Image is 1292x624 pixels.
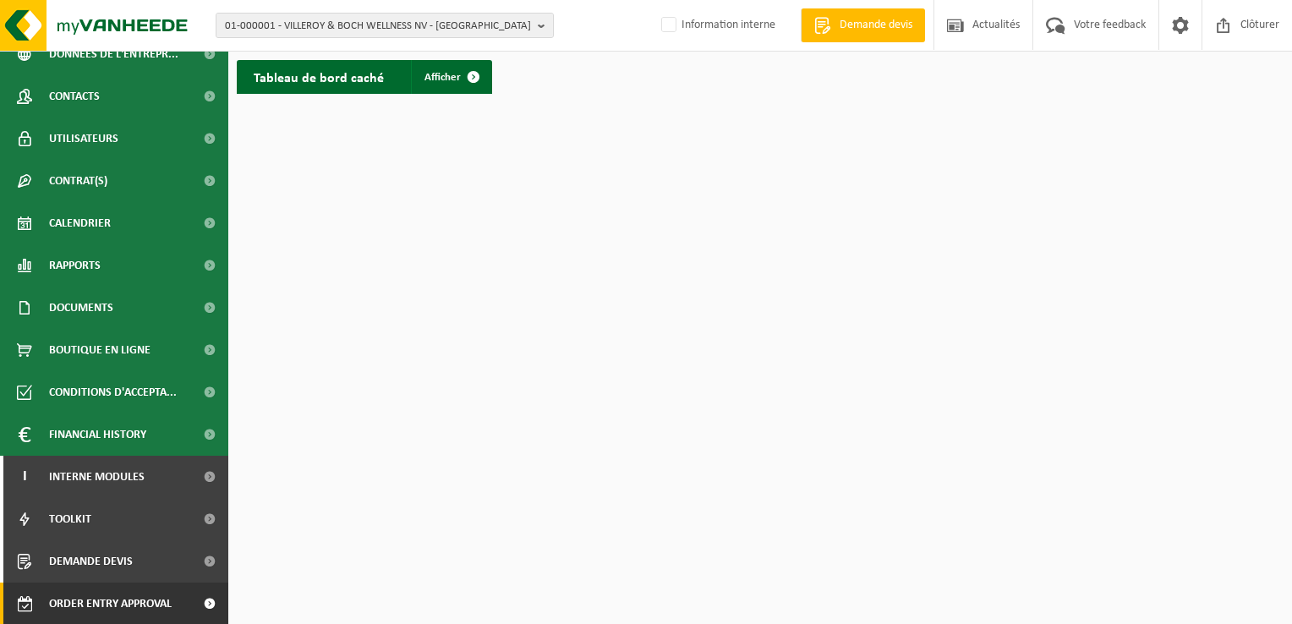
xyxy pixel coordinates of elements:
span: 01-000001 - VILLEROY & BOCH WELLNESS NV - [GEOGRAPHIC_DATA] [225,14,531,39]
span: Documents [49,287,113,329]
span: Financial History [49,413,146,456]
span: Boutique en ligne [49,329,151,371]
span: I [17,456,32,498]
span: Conditions d'accepta... [49,371,177,413]
span: Données de l'entrepr... [49,33,178,75]
button: 01-000001 - VILLEROY & BOCH WELLNESS NV - [GEOGRAPHIC_DATA] [216,13,554,38]
span: Toolkit [49,498,91,540]
span: Demande devis [835,17,917,34]
a: Afficher [411,60,490,94]
span: Rapports [49,244,101,287]
span: Contrat(s) [49,160,107,202]
a: Demande devis [801,8,925,42]
span: Interne modules [49,456,145,498]
span: Calendrier [49,202,111,244]
span: Contacts [49,75,100,118]
label: Information interne [658,13,775,38]
span: Demande devis [49,540,133,583]
span: Utilisateurs [49,118,118,160]
span: Afficher [424,72,461,83]
h2: Tableau de bord caché [237,60,401,93]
